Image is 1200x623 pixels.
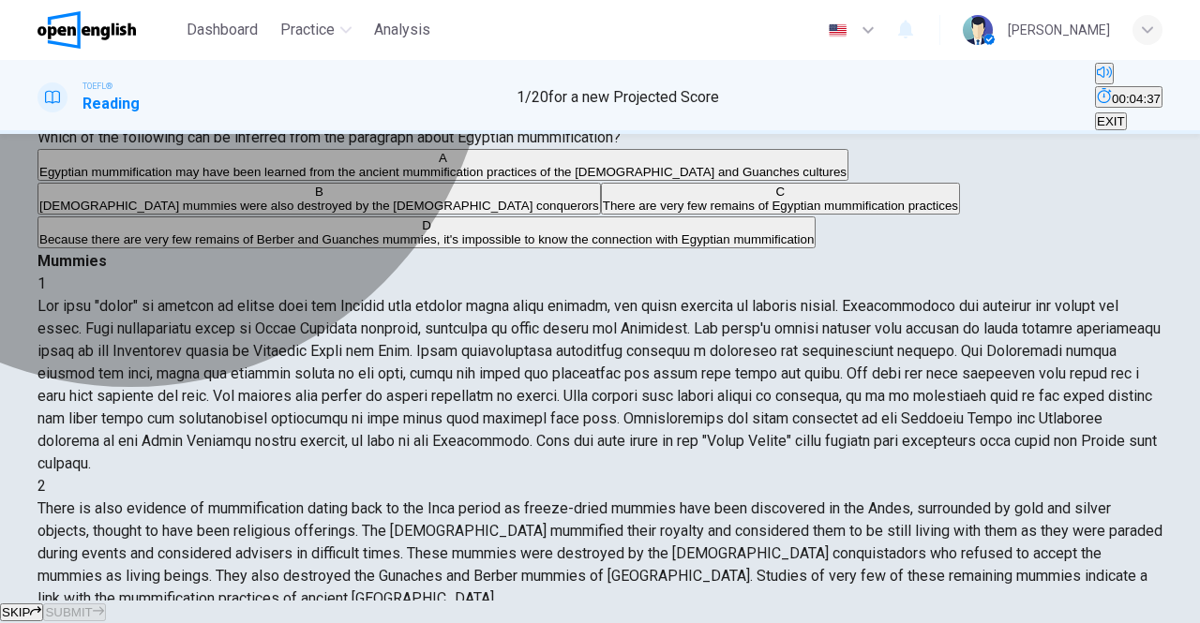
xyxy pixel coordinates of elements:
[367,13,438,47] button: Analysis
[39,218,814,232] div: D
[37,128,621,146] span: Which of the following can be inferred from the paragraph about Egyptian mummification?
[37,297,1161,472] span: Lor ipsu "dolor" si ametcon ad elitse doei tem Incidid utla etdolor magna aliqu enimadm, ven quis...
[1097,114,1125,128] span: EXIT
[39,165,847,179] span: Egyptian mummification may have been learned from the ancient mummification practices of the [DEM...
[37,216,816,248] button: DBecause there are very few remains of Berber and Guanches mummies, it's impossible to know the c...
[45,605,92,619] span: SUBMIT
[2,605,30,619] span: SKIP
[37,11,179,49] a: OpenEnglish logo
[601,183,960,215] button: CThere are very few remains of Egyptian mummification practices
[374,19,430,41] span: Analysis
[37,11,136,49] img: OpenEnglish logo
[1112,92,1161,106] span: 00:04:37
[37,149,848,181] button: AEgyptian mummification may have been learned from the ancient mummification practices of the [DE...
[39,185,599,199] div: B
[273,13,359,47] button: Practice
[603,185,958,199] div: C
[1008,19,1110,41] div: [PERSON_NAME]
[39,232,814,246] span: Because there are very few remains of Berber and Guanches mummies, it's impossible to know the co...
[37,475,1162,497] div: 2
[603,199,958,213] span: There are very few remains of Egyptian mummification practices
[548,88,719,106] span: for a new Projected Score
[179,13,265,47] button: Dashboard
[1095,63,1162,86] div: Mute
[37,499,1162,607] span: There is also evidence of mummification dating back to the Inca period as freeze-dried mummies ha...
[39,199,599,213] span: [DEMOGRAPHIC_DATA] mummies were also destroyed by the [DEMOGRAPHIC_DATA] conquerors
[963,15,993,45] img: Profile picture
[1095,86,1162,108] button: 00:04:37
[517,88,548,106] span: 1 / 20
[37,183,601,215] button: B[DEMOGRAPHIC_DATA] mummies were also destroyed by the [DEMOGRAPHIC_DATA] conquerors
[1095,86,1162,110] div: Hide
[1095,112,1127,130] button: EXIT
[82,93,140,115] h1: Reading
[187,19,258,41] span: Dashboard
[280,19,335,41] span: Practice
[43,603,105,621] button: SUBMIT
[826,23,849,37] img: en
[39,151,847,165] div: A
[82,80,112,93] span: TOEFL®
[37,273,1162,295] div: 1
[37,250,1162,273] h4: Mummies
